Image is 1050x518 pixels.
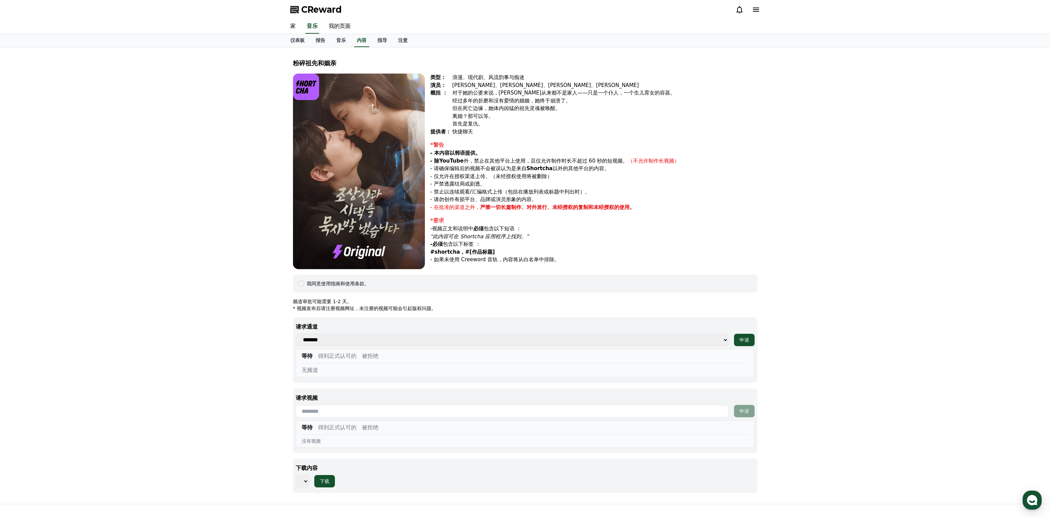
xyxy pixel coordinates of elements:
[302,424,313,431] font: 等待
[430,82,446,88] font: 演员：
[296,465,318,471] font: 下载内容
[734,334,755,346] button: 申请
[293,306,436,311] font: * 视频发布后请注册视频网址，未注册的视频可能会引起版权问题。
[102,228,118,234] span: Settings
[452,98,571,104] font: 经过多年的折磨和没有爱情的婚姻，她终于崩溃了。
[452,82,639,88] font: [PERSON_NAME]、[PERSON_NAME]、[PERSON_NAME]、[PERSON_NAME]
[372,34,393,47] a: 指导
[430,90,448,96] font: 概括 ：
[296,323,318,330] font: 请求通道
[301,5,342,14] font: CReward
[453,241,481,247] font: 以下标签 ：
[57,229,77,234] span: Messages
[452,129,473,135] font: 快捷聊天
[285,34,310,47] a: 仪表板
[430,249,495,255] font: #shortcha，#[作品标题]
[393,34,413,47] a: 注意
[320,478,329,484] font: 下载
[452,74,524,80] font: 浪漫、现代剧、风流韵事与痴迷
[430,233,529,240] font: “此内容可在 Shortcha 应用程序上找到。”
[302,353,313,359] font: 等待
[89,218,132,235] a: Settings
[473,225,484,232] font: 必须
[430,181,485,187] font: - 严禁透露结局或剧透。
[296,395,318,401] font: 请求视频
[430,158,464,164] font: - 除YouTube
[285,19,301,34] a: 家
[526,158,628,164] font: ，且仅允许制作时长不超过 60 秒的短视频。
[452,113,494,119] font: 离婚？那可以等。
[430,225,473,232] font: -视频正文和说明中
[18,228,30,234] span: Home
[323,19,356,34] a: 我的页面
[628,158,679,164] font: （不允许制作长视频）
[464,158,526,164] font: 外，禁止在其他平台上使用
[314,475,335,487] button: 下载
[293,299,352,304] font: 频道审批可能需要 1-2 天。
[430,256,560,263] font: - 如果未使用 Creeword 音轨，内容将从白名单中排除。
[302,352,313,360] button: 等待
[430,150,481,156] font: - 本内容以韩语提供。
[362,424,379,431] font: 被拒绝
[553,165,609,172] font: 以外的其他平台的内容。
[430,173,552,179] font: - 仅允许在授权渠道上传。（未经授权使用将被删除）
[290,23,296,29] font: 家
[290,4,342,15] a: CReward
[318,423,357,432] button: 得到正式认可的
[739,408,749,414] font: 申请
[430,204,480,210] font: - 在批准的渠道之外，
[307,281,369,286] font: 我同意使用指南和使用条款。
[480,204,635,210] font: 严禁一切长篇制作、对外发行、未经授权的复制和未经授权的使用。
[290,37,305,43] font: 仪表板
[45,218,89,235] a: Messages
[430,241,443,247] font: -必须
[316,37,325,43] font: 报告
[452,105,561,111] font: 但在死亡边缘，她体内凶猛的祖先灵魂被唤醒。
[430,129,451,135] font: 提供者：
[331,34,351,47] a: 音乐
[2,218,45,235] a: Home
[430,189,590,195] font: - 禁止以连续观看/汇编格式上传（包括在播放列表或标题中列出时）。
[307,23,318,29] font: 音乐
[305,19,319,34] a: 音乐
[302,438,321,444] font: 没有视频
[484,225,521,232] font: 包含以下短语 ：
[293,74,319,100] img: 标识
[302,367,318,373] font: 无频道
[398,37,408,43] font: 注意
[310,34,331,47] a: 报告
[443,241,453,247] font: 包含
[318,352,357,360] button: 得到正式认可的
[318,353,357,359] font: 得到正式认可的
[329,23,351,29] font: 我的页面
[302,423,313,432] button: 等待
[362,352,379,360] button: 被拒绝
[377,37,387,43] font: 指导
[430,74,446,80] font: 类型：
[739,337,749,343] font: 申请
[336,37,346,43] font: 音乐
[357,37,366,43] font: 内容
[318,424,357,431] font: 得到正式认可的
[430,165,527,172] font: - 请确保编辑后的视频不会被误认为是来自
[293,59,336,67] font: 粉碎祖先和姻亲
[734,405,755,417] button: 申请
[527,165,553,172] font: Shortcha
[362,423,379,432] button: 被拒绝
[293,74,425,269] img: 视频
[430,196,537,202] font: - 请勿创作有损平台、品牌或演员形象的内容。
[354,34,369,47] a: 内容
[452,90,676,96] font: 对于她的公婆来说，[PERSON_NAME]从来都不是家人——只是一个仆人，一个生儿育女的容器。
[362,353,379,359] font: 被拒绝
[452,121,483,127] font: 首先是复仇。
